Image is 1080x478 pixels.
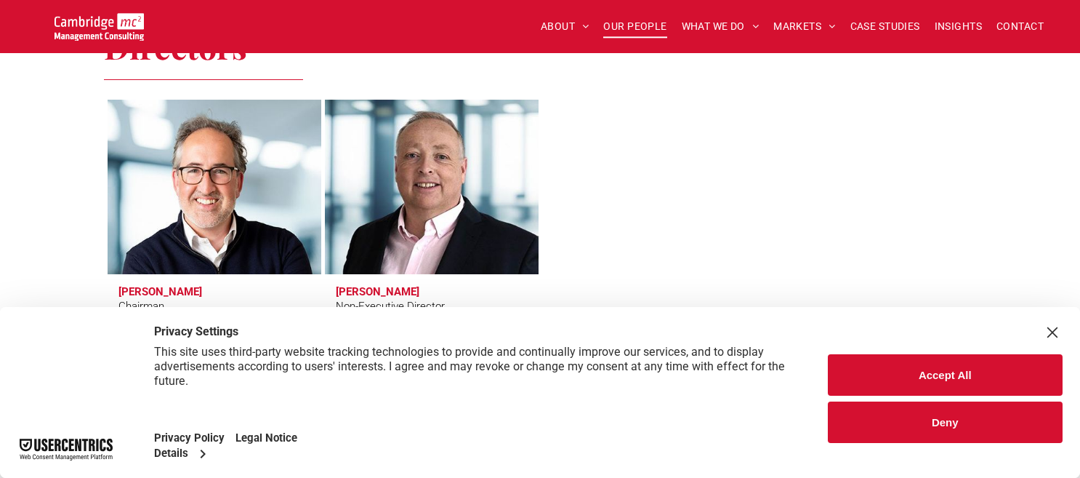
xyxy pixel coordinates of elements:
[927,15,989,38] a: INSIGHTS
[766,15,842,38] a: MARKETS
[118,298,164,315] div: Chairman
[55,13,144,41] img: Go to Homepage
[336,298,445,315] div: Non-Executive Director
[596,15,674,38] a: OUR PEOPLE
[118,285,202,298] h3: [PERSON_NAME]
[336,285,419,298] h3: [PERSON_NAME]
[674,15,767,38] a: WHAT WE DO
[55,15,144,31] a: Your Business Transformed | Cambridge Management Consulting
[989,15,1051,38] a: CONTACT
[843,15,927,38] a: CASE STUDIES
[108,100,321,274] a: Tim Passingham | Chairman | Cambridge Management Consulting
[325,100,539,274] a: Richard Brown | Non-Executive Director | Cambridge Management Consulting
[533,15,597,38] a: ABOUT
